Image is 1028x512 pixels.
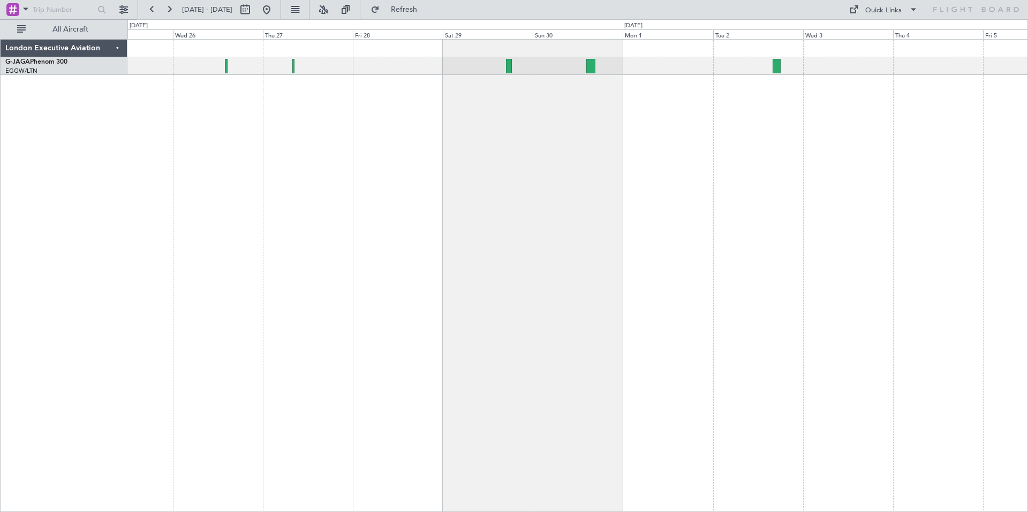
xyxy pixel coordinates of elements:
[5,59,30,65] span: G-JAGA
[182,5,232,14] span: [DATE] - [DATE]
[130,21,148,30] div: [DATE]
[33,2,94,18] input: Trip Number
[82,29,172,39] div: Tue 25
[5,59,67,65] a: G-JAGAPhenom 300
[624,21,642,30] div: [DATE]
[893,29,983,39] div: Thu 4
[803,29,893,39] div: Wed 3
[28,26,113,33] span: All Aircraft
[382,6,427,13] span: Refresh
[5,67,37,75] a: EGGW/LTN
[12,21,116,38] button: All Aircraft
[865,5,902,16] div: Quick Links
[353,29,443,39] div: Fri 28
[366,1,430,18] button: Refresh
[533,29,623,39] div: Sun 30
[623,29,713,39] div: Mon 1
[263,29,353,39] div: Thu 27
[173,29,263,39] div: Wed 26
[844,1,923,18] button: Quick Links
[443,29,533,39] div: Sat 29
[713,29,803,39] div: Tue 2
